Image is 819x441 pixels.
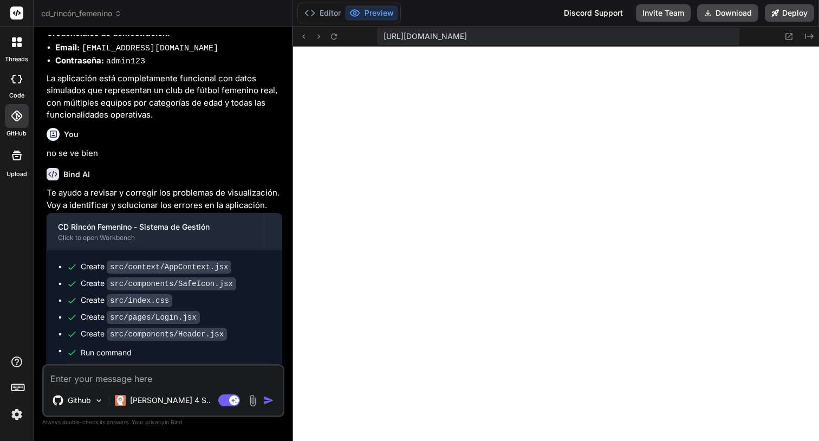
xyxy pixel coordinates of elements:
[6,129,27,138] label: GitHub
[263,395,274,406] img: icon
[115,395,126,406] img: Claude 4 Sonnet
[107,328,227,341] code: src/components/Header.jsx
[557,4,629,22] div: Discord Support
[5,55,28,64] label: threads
[68,395,91,406] p: Github
[47,73,282,121] p: La aplicación está completamente funcional con datos simulados que representan un club de fútbol ...
[345,5,398,21] button: Preview
[94,396,103,405] img: Pick Models
[81,312,200,323] div: Create
[63,169,90,180] h6: Bind AI
[246,394,259,407] img: attachment
[765,4,814,22] button: Deploy
[697,4,758,22] button: Download
[145,419,165,425] span: privacy
[81,347,271,358] span: Run command
[55,55,104,66] strong: Contraseña:
[107,311,200,324] code: src/pages/Login.jsx
[47,187,282,211] p: Te ayudo a revisar y corregir los problemas de visualización. Voy a identificar y solucionar los ...
[41,8,122,19] span: cd_rincón_femenino
[82,44,218,53] code: [EMAIL_ADDRESS][DOMAIN_NAME]
[47,147,282,160] p: no se ve bien
[300,5,345,21] button: Editor
[107,277,236,290] code: src/components/SafeIcon.jsx
[636,4,691,22] button: Invite Team
[55,42,80,53] strong: Email:
[58,234,253,242] div: Click to open Workbench
[81,295,172,306] div: Create
[81,328,227,340] div: Create
[6,170,27,179] label: Upload
[383,31,467,42] span: [URL][DOMAIN_NAME]
[8,405,26,424] img: settings
[107,261,231,274] code: src/context/AppContext.jsx
[81,278,236,289] div: Create
[9,91,24,100] label: code
[81,261,231,273] div: Create
[64,129,79,140] h6: You
[107,294,172,307] code: src/index.css
[42,417,284,427] p: Always double-check its answers. Your in Bind
[130,395,211,406] p: [PERSON_NAME] 4 S..
[47,214,264,250] button: CD Rincón Femenino - Sistema de GestiónClick to open Workbench
[106,57,145,66] code: admin123
[58,222,253,232] div: CD Rincón Femenino - Sistema de Gestión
